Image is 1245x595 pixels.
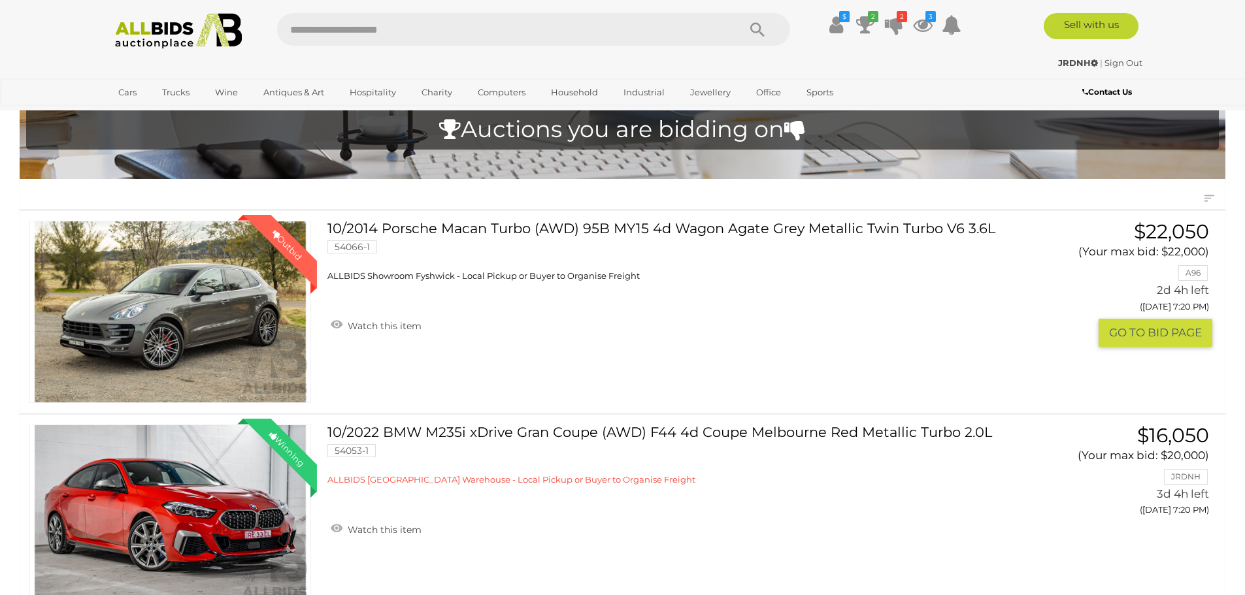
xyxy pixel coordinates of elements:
[154,82,198,103] a: Trucks
[1134,219,1209,244] span: $22,050
[1058,57,1098,68] strong: JRDNH
[925,11,936,22] i: 3
[327,519,425,538] a: Watch this item
[1100,57,1103,68] span: |
[868,11,878,22] i: 2
[1137,423,1209,447] span: $16,050
[725,13,790,46] button: Search
[884,13,904,37] a: 2
[1082,87,1132,97] b: Contact Us
[1082,85,1135,99] a: Contact Us
[1104,57,1142,68] a: Sign Out
[827,13,846,37] a: $
[341,82,405,103] a: Hospitality
[255,82,333,103] a: Antiques & Art
[855,13,875,37] a: 2
[29,221,311,403] a: Outbid
[110,103,220,125] a: [GEOGRAPHIC_DATA]
[337,425,1014,486] a: 10/2022 BMW M235i xDrive Gran Coupe (AWD) F44 4d Coupe Melbourne Red Metallic Turbo 2.0L 54053-1 ...
[913,13,933,37] a: 3
[207,82,246,103] a: Wine
[748,82,789,103] a: Office
[469,82,534,103] a: Computers
[108,13,250,49] img: Allbids.com.au
[839,11,850,22] i: $
[1035,425,1212,523] a: $16,050 (Your max bid: $20,000) JRDNH 3d 4h left ([DATE] 7:20 PM)
[344,524,422,536] span: Watch this item
[615,82,673,103] a: Industrial
[542,82,606,103] a: Household
[110,82,145,103] a: Cars
[257,419,317,479] div: Winning
[682,82,739,103] a: Jewellery
[413,82,461,103] a: Charity
[897,11,907,22] i: 2
[1099,319,1212,347] button: GO TO BID PAGE
[337,221,1014,282] a: 10/2014 Porsche Macan Turbo (AWD) 95B MY15 4d Wagon Agate Grey Metallic Twin Turbo V6 3.6L 54066-...
[1044,13,1138,39] a: Sell with us
[33,117,1212,142] h4: Auctions you are bidding on
[1058,57,1100,68] a: JRDNH
[344,320,422,332] span: Watch this item
[327,315,425,334] a: Watch this item
[257,215,317,275] div: Outbid
[1035,221,1212,346] a: $22,050 (Your max bid: $22,000) A96 2d 4h left ([DATE] 7:20 PM) GO TO BID PAGE
[798,82,842,103] a: Sports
